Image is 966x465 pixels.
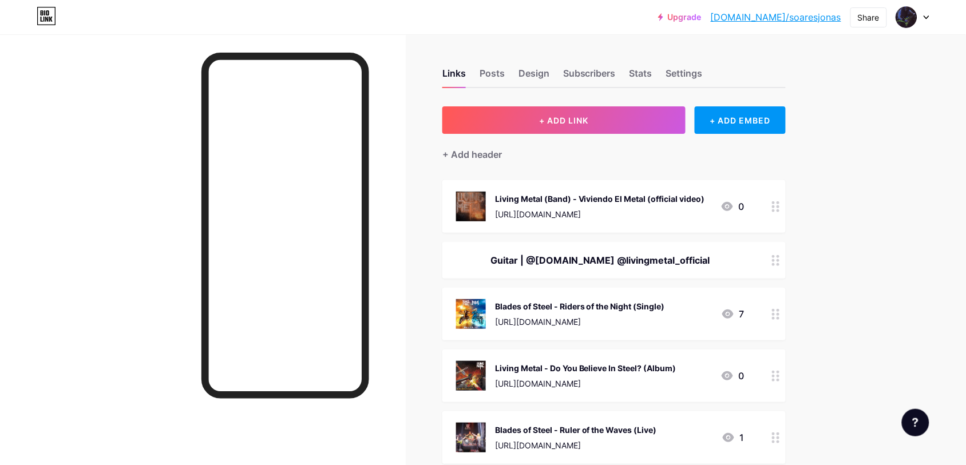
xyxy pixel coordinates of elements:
[630,66,652,87] div: Stats
[518,66,549,87] div: Design
[666,66,703,87] div: Settings
[722,431,745,444] div: 1
[495,193,705,205] div: Living Metal (Band) - Viviendo El Metal (official video)
[495,362,676,374] div: Living Metal - Do You Believe In Steel? (Album)
[495,377,676,390] div: [URL][DOMAIN_NAME]
[695,106,786,134] div: + ADD EMBED
[495,208,705,220] div: [URL][DOMAIN_NAME]
[563,66,616,87] div: Subscribers
[442,66,466,87] div: Links
[456,253,745,267] div: Guitar | @[DOMAIN_NAME] @livingmetal_official
[456,192,486,221] img: Living Metal (Band) - Viviendo El Metal (official video)
[539,116,588,125] span: + ADD LINK
[858,11,880,23] div: Share
[456,299,486,329] img: Blades of Steel - Riders of the Night (Single)
[442,148,502,161] div: + Add header
[711,10,841,24] a: [DOMAIN_NAME]/soaresjonas
[658,13,702,22] a: Upgrade
[442,106,686,134] button: + ADD LINK
[896,6,917,28] img: soaresjonas
[495,424,657,436] div: Blades of Steel - Ruler of the Waves (Live)
[480,66,505,87] div: Posts
[720,369,745,383] div: 0
[495,316,665,328] div: [URL][DOMAIN_NAME]
[721,307,745,321] div: 7
[495,300,665,312] div: Blades of Steel - Riders of the Night (Single)
[495,439,657,451] div: [URL][DOMAIN_NAME]
[456,361,486,391] img: Living Metal - Do You Believe In Steel? (Album)
[456,423,486,452] img: Blades of Steel - Ruler of the Waves (Live)
[720,200,745,213] div: 0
